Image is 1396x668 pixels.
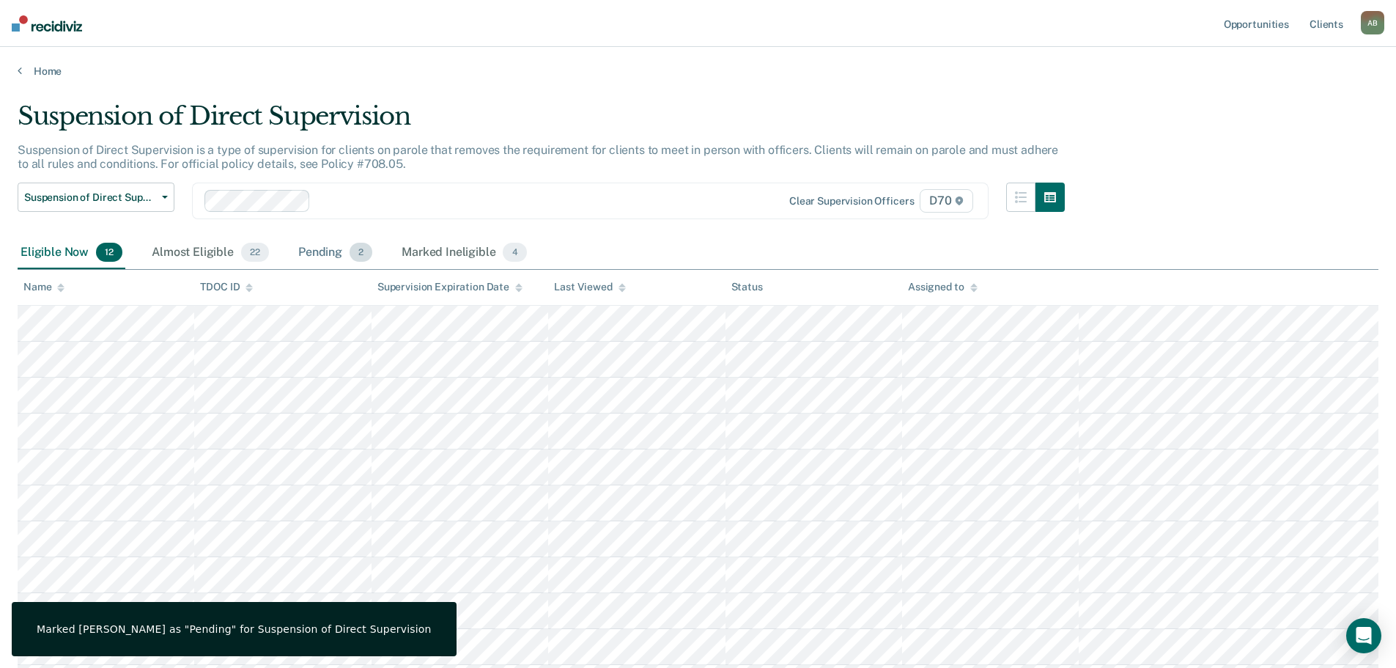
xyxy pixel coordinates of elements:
div: Last Viewed [554,281,625,293]
img: Recidiviz [12,15,82,32]
span: 22 [241,243,269,262]
span: 2 [350,243,372,262]
button: Suspension of Direct Supervision [18,183,174,212]
span: 12 [96,243,122,262]
div: Status [731,281,763,293]
a: Home [18,65,1378,78]
div: Pending2 [295,237,375,269]
div: Marked [PERSON_NAME] as "Pending" for Suspension of Direct Supervision [37,623,432,636]
div: Name [23,281,64,293]
button: AB [1361,11,1384,34]
div: Almost Eligible22 [149,237,272,269]
div: Supervision Expiration Date [377,281,522,293]
p: Suspension of Direct Supervision is a type of supervision for clients on parole that removes the ... [18,143,1058,171]
div: Marked Ineligible4 [399,237,530,269]
div: Eligible Now12 [18,237,125,269]
div: A B [1361,11,1384,34]
span: 4 [503,243,526,262]
span: D70 [920,189,972,213]
div: Open Intercom Messenger [1346,618,1381,653]
div: Suspension of Direct Supervision [18,101,1065,143]
span: Suspension of Direct Supervision [24,191,156,204]
div: Clear supervision officers [789,195,914,208]
div: TDOC ID [200,281,253,293]
div: Assigned to [908,281,977,293]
